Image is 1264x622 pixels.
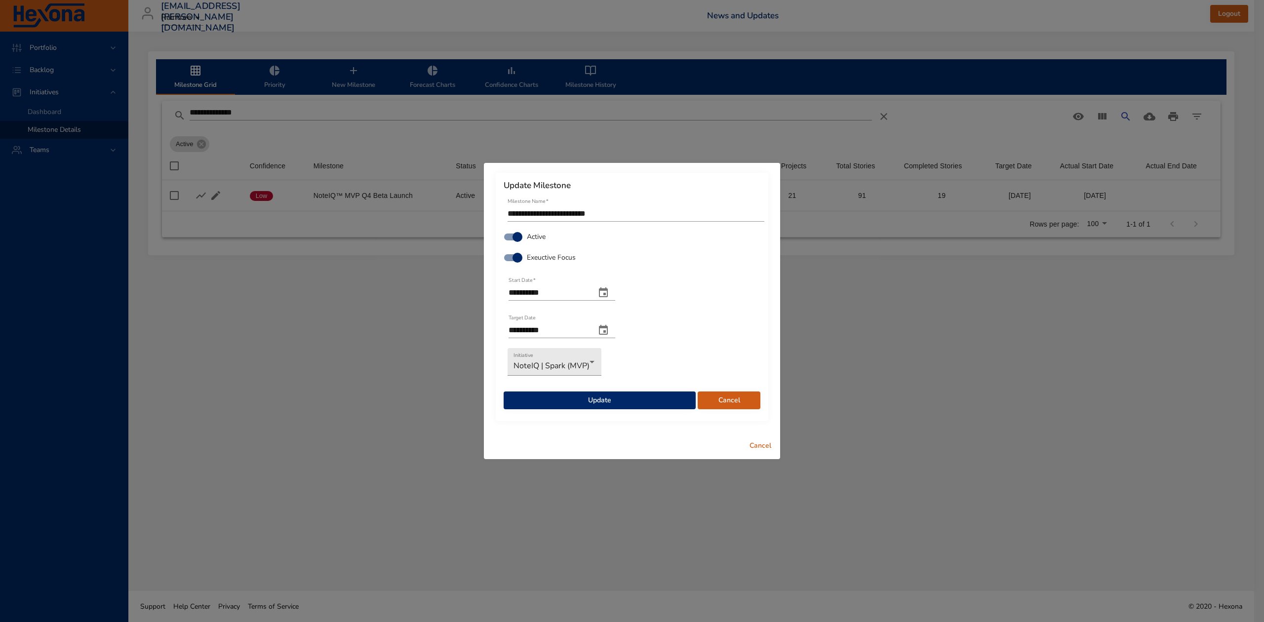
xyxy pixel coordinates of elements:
[512,394,688,407] span: Update
[527,232,546,242] span: Active
[509,315,535,320] label: Target Date
[706,394,752,407] span: Cancel
[745,437,776,455] button: Cancel
[508,198,549,204] label: Milestone Name
[504,391,696,410] button: Update
[592,281,615,305] button: change date
[592,318,615,342] button: change end date
[527,252,576,263] span: Exeuctive Focus
[698,391,760,410] button: Cancel
[509,277,536,283] label: Start Date
[508,348,601,376] div: NoteIQ | Spark (MVP)
[504,181,760,191] h6: Update Milestone
[749,440,772,452] span: Cancel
